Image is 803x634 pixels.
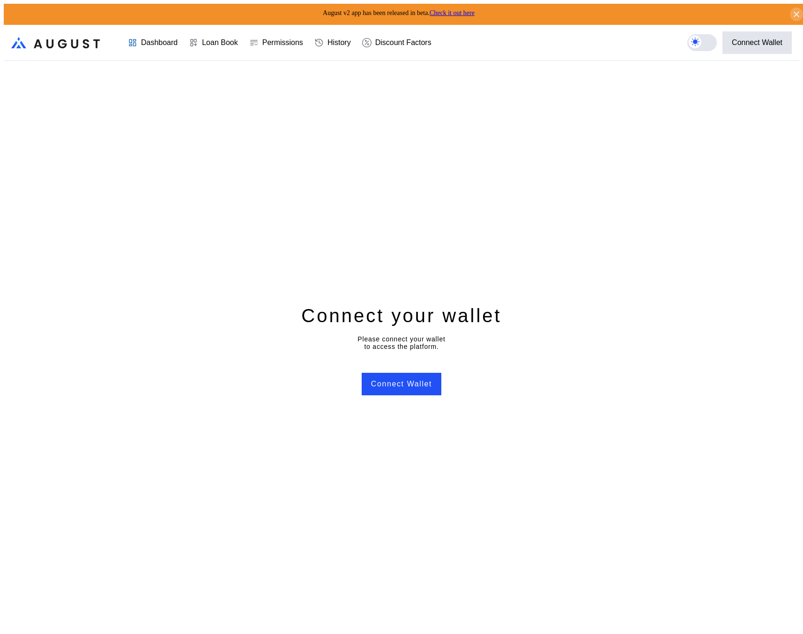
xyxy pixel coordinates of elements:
[309,25,357,60] a: History
[141,38,178,47] div: Dashboard
[122,25,183,60] a: Dashboard
[202,38,238,47] div: Loan Book
[357,25,437,60] a: Discount Factors
[262,38,303,47] div: Permissions
[244,25,309,60] a: Permissions
[430,9,475,16] a: Check it out here
[301,303,501,328] div: Connect your wallet
[327,38,351,47] div: History
[375,38,431,47] div: Discount Factors
[323,9,475,16] span: August v2 app has been released in beta.
[357,335,445,350] div: Please connect your wallet to access the platform.
[362,373,441,395] button: Connect Wallet
[183,25,244,60] a: Loan Book
[732,38,782,47] div: Connect Wallet
[722,31,792,54] button: Connect Wallet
